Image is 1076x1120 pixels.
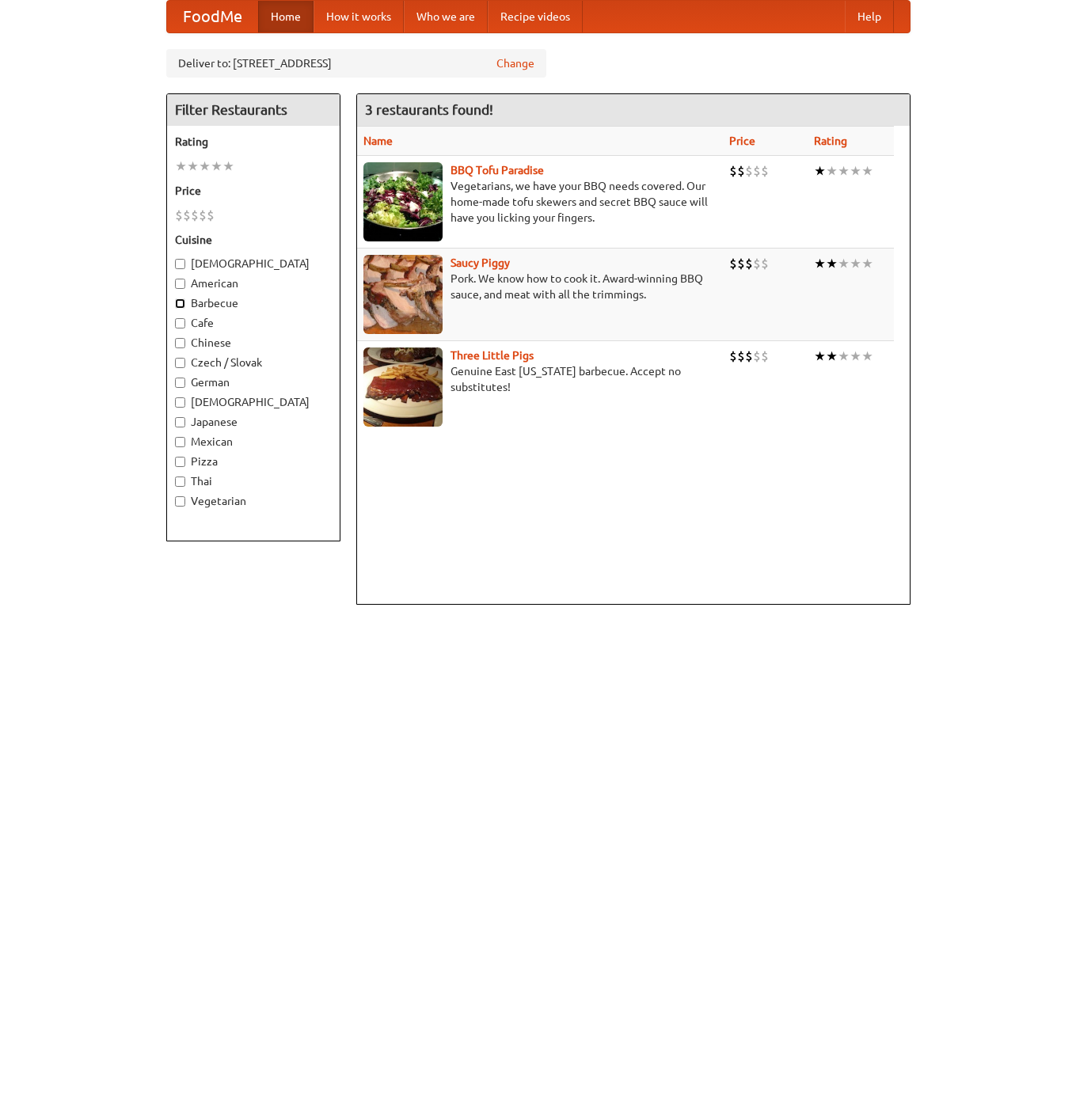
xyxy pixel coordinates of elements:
li: $ [729,255,737,272]
label: [DEMOGRAPHIC_DATA] [175,394,332,410]
label: Cafe [175,315,332,331]
a: Recipe videos [488,1,583,32]
li: ★ [850,255,861,272]
input: Czech / Slovak [175,358,185,368]
div: Deliver to: [STREET_ADDRESS] [166,49,546,78]
li: ★ [861,255,873,272]
input: Cafe [175,318,185,328]
input: Japanese [175,417,185,427]
li: $ [753,255,761,272]
a: FoodMe [167,1,258,32]
label: Chinese [175,335,332,351]
a: Price [729,135,755,147]
input: Pizza [175,457,185,467]
li: $ [753,162,761,180]
li: ★ [187,158,199,175]
li: ★ [838,255,850,272]
input: Mexican [175,437,185,447]
li: ★ [826,347,838,365]
h5: Rating [175,134,332,150]
a: Home [258,1,314,32]
li: $ [761,347,769,365]
li: ★ [814,162,826,180]
li: ★ [861,347,873,365]
h5: Cuisine [175,232,332,248]
label: Vegetarian [175,493,332,509]
li: ★ [211,158,222,175]
li: $ [737,255,745,272]
li: ★ [826,255,838,272]
li: $ [191,207,199,224]
a: Three Little Pigs [451,349,534,362]
li: ★ [838,347,850,365]
input: German [175,378,185,388]
label: Mexican [175,434,332,450]
li: ★ [838,162,850,180]
input: Vegetarian [175,496,185,507]
li: $ [207,207,215,224]
li: ★ [175,158,187,175]
p: Genuine East [US_STATE] barbecue. Accept no substitutes! [363,363,717,395]
li: ★ [850,347,861,365]
input: Thai [175,476,185,487]
li: $ [175,207,183,224]
li: $ [729,347,737,365]
a: How it works [314,1,404,32]
img: littlepigs.jpg [363,347,443,427]
label: Czech / Slovak [175,355,332,370]
li: ★ [199,158,211,175]
img: tofuparadise.jpg [363,162,443,241]
label: Thai [175,473,332,489]
label: Barbecue [175,295,332,311]
li: ★ [861,162,873,180]
a: BBQ Tofu Paradise [451,164,544,177]
li: ★ [850,162,861,180]
a: Rating [814,135,847,147]
ng-pluralize: 3 restaurants found! [365,102,493,117]
li: ★ [826,162,838,180]
input: Chinese [175,338,185,348]
label: German [175,374,332,390]
a: Who we are [404,1,488,32]
li: $ [745,255,753,272]
li: $ [199,207,207,224]
input: [DEMOGRAPHIC_DATA] [175,397,185,408]
p: Vegetarians, we have your BBQ needs covered. Our home-made tofu skewers and secret BBQ sauce will... [363,178,717,226]
input: [DEMOGRAPHIC_DATA] [175,259,185,269]
img: saucy.jpg [363,255,443,334]
input: Barbecue [175,298,185,309]
li: $ [761,255,769,272]
li: ★ [814,255,826,272]
label: American [175,275,332,291]
li: $ [183,207,191,224]
label: Japanese [175,414,332,430]
li: $ [729,162,737,180]
li: $ [753,347,761,365]
a: Change [496,55,534,71]
input: American [175,279,185,289]
h4: Filter Restaurants [167,94,340,126]
li: $ [745,347,753,365]
h5: Price [175,183,332,199]
li: ★ [814,347,826,365]
p: Pork. We know how to cook it. Award-winning BBQ sauce, and meat with all the trimmings. [363,271,717,302]
li: $ [737,162,745,180]
li: $ [761,162,769,180]
li: $ [737,347,745,365]
a: Saucy Piggy [451,256,510,269]
li: $ [745,162,753,180]
label: Pizza [175,454,332,469]
label: [DEMOGRAPHIC_DATA] [175,256,332,271]
a: Name [363,135,393,147]
li: ★ [222,158,234,175]
a: Help [845,1,894,32]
